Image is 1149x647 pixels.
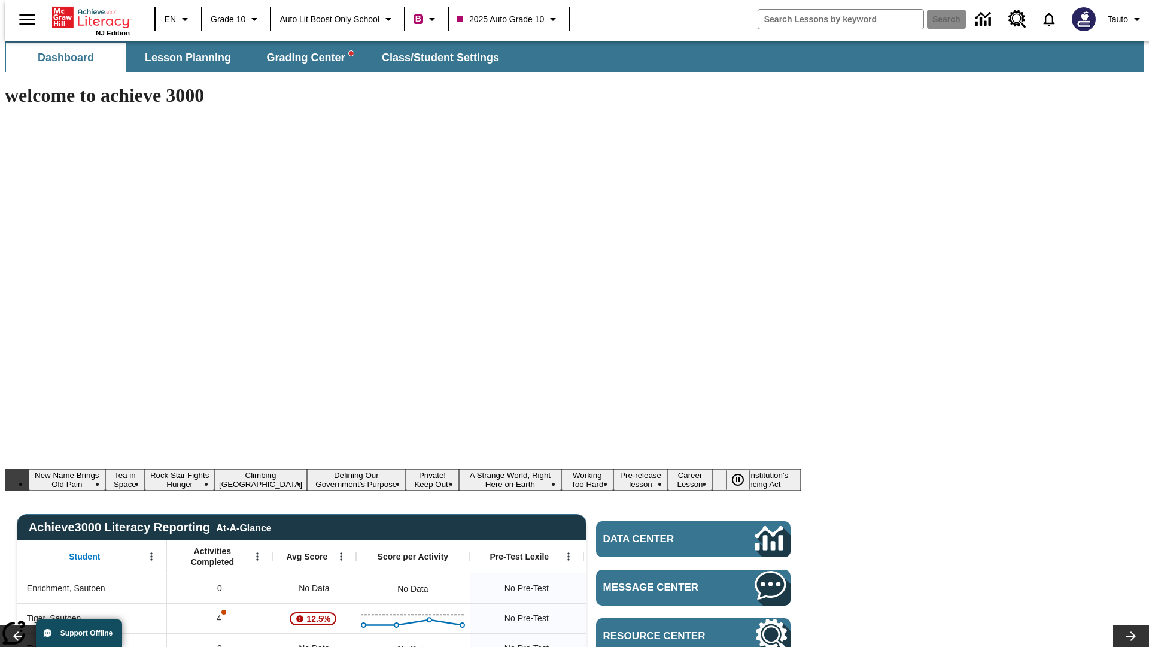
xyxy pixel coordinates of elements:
[560,548,577,566] button: Open Menu
[38,51,94,65] span: Dashboard
[726,469,750,491] button: Pause
[206,8,266,30] button: Grade: Grade 10, Select a grade
[603,533,715,545] span: Data Center
[613,469,668,491] button: Slide 9 Pre-release lesson
[173,546,252,567] span: Activities Completed
[668,469,712,491] button: Slide 10 Career Lesson
[10,2,45,37] button: Open side menu
[279,13,379,26] span: Auto Lit Boost only School
[250,43,370,72] button: Grading Center
[391,577,434,601] div: No Data, Enrichment, Sautoen
[165,13,176,26] span: EN
[216,521,271,534] div: At-A-Glance
[490,551,549,562] span: Pre-Test Lexile
[217,582,222,595] span: 0
[167,573,272,603] div: 0, Enrichment, Sautoen
[266,51,353,65] span: Grading Center
[69,551,100,562] span: Student
[248,548,266,566] button: Open Menu
[603,630,719,642] span: Resource Center
[758,10,923,29] input: search field
[293,576,335,601] span: No Data
[105,469,145,491] button: Slide 2 Tea in Space
[378,551,449,562] span: Score per Activity
[145,469,214,491] button: Slide 3 Rock Star Fights Hunger
[142,548,160,566] button: Open Menu
[382,51,499,65] span: Class/Student Settings
[583,573,697,603] div: No Data, Enrichment, Sautoen
[1065,4,1103,35] button: Select a new avatar
[5,43,510,72] div: SubNavbar
[29,469,105,491] button: Slide 1 New Name Brings Old Pain
[302,608,336,630] span: 12.5%
[214,469,307,491] button: Slide 4 Climbing Mount Tai
[1103,8,1149,30] button: Profile/Settings
[406,469,459,491] button: Slide 6 Private! Keep Out!
[596,570,791,606] a: Message Center
[968,3,1001,36] a: Data Center
[211,13,245,26] span: Grade 10
[5,84,801,107] h1: welcome to achieve 3000
[167,603,272,633] div: 4, One or more Activity scores may be invalid., Tiger, Sautoen
[726,469,762,491] div: Pause
[459,469,561,491] button: Slide 7 A Strange World, Right Here on Earth
[27,612,81,625] span: Tiger, Sautoen
[52,5,130,29] a: Home
[409,8,444,30] button: Boost Class color is violet red. Change class color
[159,8,197,30] button: Language: EN, Select a language
[1072,7,1096,31] img: Avatar
[272,573,356,603] div: No Data, Enrichment, Sautoen
[96,29,130,37] span: NJ Edition
[372,43,509,72] button: Class/Student Settings
[452,8,565,30] button: Class: 2025 Auto Grade 10, Select your class
[1001,3,1034,35] a: Resource Center, Will open in new tab
[504,582,549,595] span: No Pre-Test, Enrichment, Sautoen
[286,551,327,562] span: Avg Score
[1034,4,1065,35] a: Notifications
[349,51,354,56] svg: writing assistant alert
[29,521,272,534] span: Achieve3000 Literacy Reporting
[583,603,697,633] div: No Data, Tiger, Sautoen
[272,603,356,633] div: , 12.5%, Attention! This student's Average First Try Score of 12.5% is below 65%, Tiger, Sautoen
[504,612,549,625] span: No Pre-Test, Tiger, Sautoen
[128,43,248,72] button: Lesson Planning
[561,469,613,491] button: Slide 8 Working Too Hard
[415,11,421,26] span: B
[5,41,1144,72] div: SubNavbar
[52,4,130,37] div: Home
[275,8,400,30] button: School: Auto Lit Boost only School, Select your school
[603,582,719,594] span: Message Center
[712,469,801,491] button: Slide 11 The Constitution's Balancing Act
[1113,625,1149,647] button: Lesson carousel, Next
[332,548,350,566] button: Open Menu
[457,13,544,26] span: 2025 Auto Grade 10
[1108,13,1128,26] span: Tauto
[27,582,105,595] span: Enrichment, Sautoen
[6,43,126,72] button: Dashboard
[215,612,224,625] p: 4
[596,521,791,557] a: Data Center
[60,629,113,637] span: Support Offline
[145,51,231,65] span: Lesson Planning
[36,619,122,647] button: Support Offline
[307,469,406,491] button: Slide 5 Defining Our Government's Purpose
